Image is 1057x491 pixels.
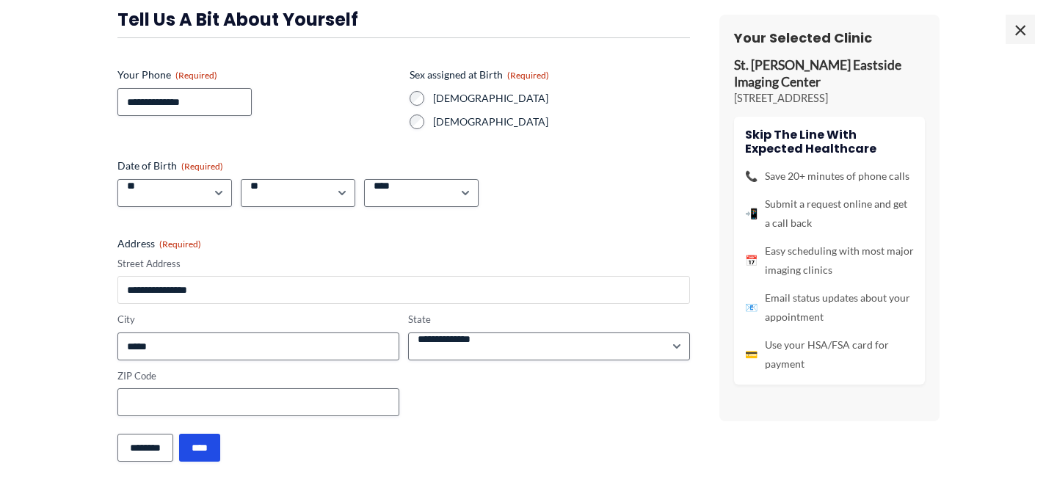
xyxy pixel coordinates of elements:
[433,114,690,129] label: [DEMOGRAPHIC_DATA]
[734,91,925,106] p: [STREET_ADDRESS]
[745,251,758,270] span: 📅
[117,8,690,31] h3: Tell us a bit about yourself
[745,128,914,156] h4: Skip the line with Expected Healthcare
[745,288,914,327] li: Email status updates about your appointment
[117,369,399,383] label: ZIP Code
[745,167,758,186] span: 📞
[745,335,914,374] li: Use your HSA/FSA card for payment
[745,241,914,280] li: Easy scheduling with most major imaging clinics
[117,68,398,82] label: Your Phone
[408,313,690,327] label: State
[734,57,925,91] p: St. [PERSON_NAME] Eastside Imaging Center
[175,70,217,81] span: (Required)
[117,313,399,327] label: City
[181,161,223,172] span: (Required)
[117,257,690,271] label: Street Address
[745,298,758,317] span: 📧
[745,204,758,223] span: 📲
[159,239,201,250] span: (Required)
[507,70,549,81] span: (Required)
[1006,15,1035,44] span: ×
[117,236,201,251] legend: Address
[734,29,925,46] h3: Your Selected Clinic
[745,345,758,364] span: 💳
[745,167,914,186] li: Save 20+ minutes of phone calls
[745,194,914,233] li: Submit a request online and get a call back
[433,91,690,106] label: [DEMOGRAPHIC_DATA]
[117,159,223,173] legend: Date of Birth
[410,68,549,82] legend: Sex assigned at Birth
